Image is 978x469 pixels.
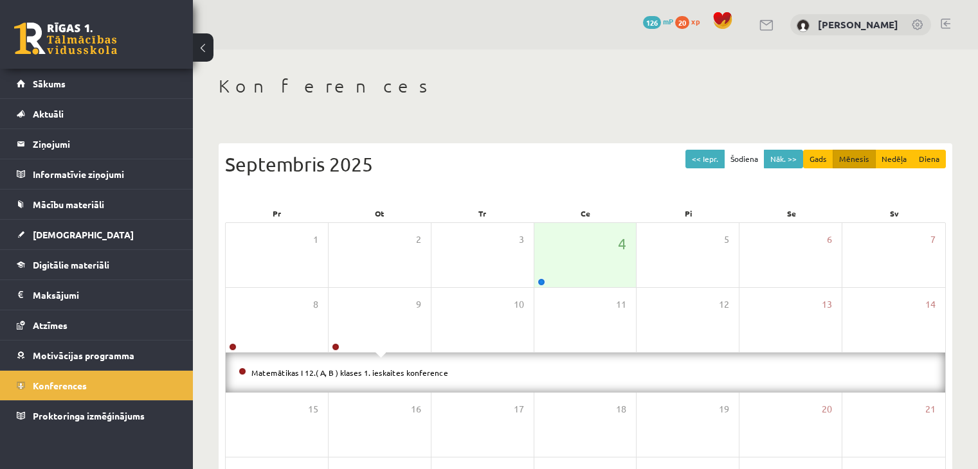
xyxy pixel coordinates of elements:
[33,129,177,159] legend: Ziņojumi
[33,319,68,331] span: Atzīmes
[740,204,843,222] div: Se
[675,16,706,26] a: 20 xp
[33,259,109,270] span: Digitālie materiāli
[643,16,673,26] a: 126 mP
[328,204,431,222] div: Ot
[685,150,725,168] button: << Iepr.
[17,371,177,400] a: Konferences
[251,367,448,378] a: Matemātikas I 12.( A, B ) klases 1. ieskaites konference
[764,150,803,168] button: Nāk. >>
[14,22,117,55] a: Rīgas 1. Tālmācības vidusskola
[514,297,524,312] span: 10
[17,250,177,279] a: Digitālie materiāli
[822,402,832,416] span: 20
[17,341,177,370] a: Motivācijas programma
[17,159,177,189] a: Informatīvie ziņojumi
[643,16,661,29] span: 126
[912,150,946,168] button: Diena
[17,220,177,249] a: [DEMOGRAPHIC_DATA]
[33,410,145,421] span: Proktoringa izmēģinājums
[219,75,952,97] h1: Konferences
[663,16,673,26] span: mP
[925,402,936,416] span: 21
[803,150,833,168] button: Gads
[33,159,177,189] legend: Informatīvie ziņojumi
[17,69,177,98] a: Sākums
[724,150,765,168] button: Šodiena
[618,233,626,254] span: 4
[411,402,421,416] span: 16
[33,229,134,240] span: [DEMOGRAPHIC_DATA]
[827,233,832,247] span: 6
[225,204,328,222] div: Pr
[17,401,177,430] a: Proktoringa izmēģinājums
[797,19,810,32] img: Alens Ulpis
[33,78,66,89] span: Sākums
[616,402,626,416] span: 18
[17,190,177,219] a: Mācību materiāli
[534,204,637,222] div: Ce
[416,233,421,247] span: 2
[33,199,104,210] span: Mācību materiāli
[719,297,729,312] span: 12
[17,310,177,340] a: Atzīmes
[930,233,936,247] span: 7
[33,280,177,310] legend: Maksājumi
[675,16,689,29] span: 20
[33,108,64,119] span: Aktuāli
[313,297,318,312] span: 8
[313,233,318,247] span: 1
[17,280,177,310] a: Maksājumi
[875,150,913,168] button: Nedēļa
[843,204,946,222] div: Sv
[514,402,524,416] span: 17
[431,204,534,222] div: Tr
[637,204,740,222] div: Pi
[33,380,87,391] span: Konferences
[33,350,134,361] span: Motivācijas programma
[833,150,876,168] button: Mēnesis
[308,402,318,416] span: 15
[616,297,626,312] span: 11
[925,297,936,312] span: 14
[17,129,177,159] a: Ziņojumi
[225,150,946,179] div: Septembris 2025
[822,297,832,312] span: 13
[519,233,524,247] span: 3
[719,402,729,416] span: 19
[818,18,898,31] a: [PERSON_NAME]
[416,297,421,312] span: 9
[691,16,700,26] span: xp
[17,99,177,128] a: Aktuāli
[724,233,729,247] span: 5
